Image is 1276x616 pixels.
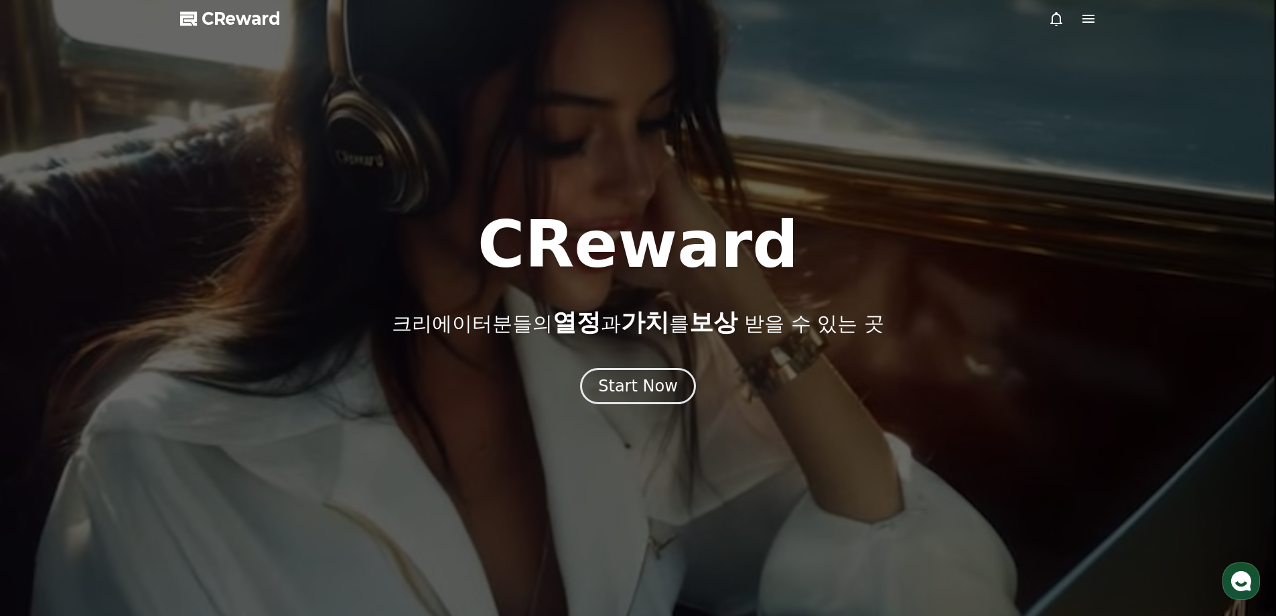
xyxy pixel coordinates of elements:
[392,309,883,336] p: 크리에이터분들의 과 를 받을 수 있는 곳
[478,212,798,277] h1: CReward
[202,8,281,29] span: CReward
[580,368,696,404] button: Start Now
[580,381,696,394] a: Start Now
[689,308,737,336] span: 보상
[553,308,601,336] span: 열정
[621,308,669,336] span: 가치
[598,375,678,397] div: Start Now
[180,8,281,29] a: CReward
